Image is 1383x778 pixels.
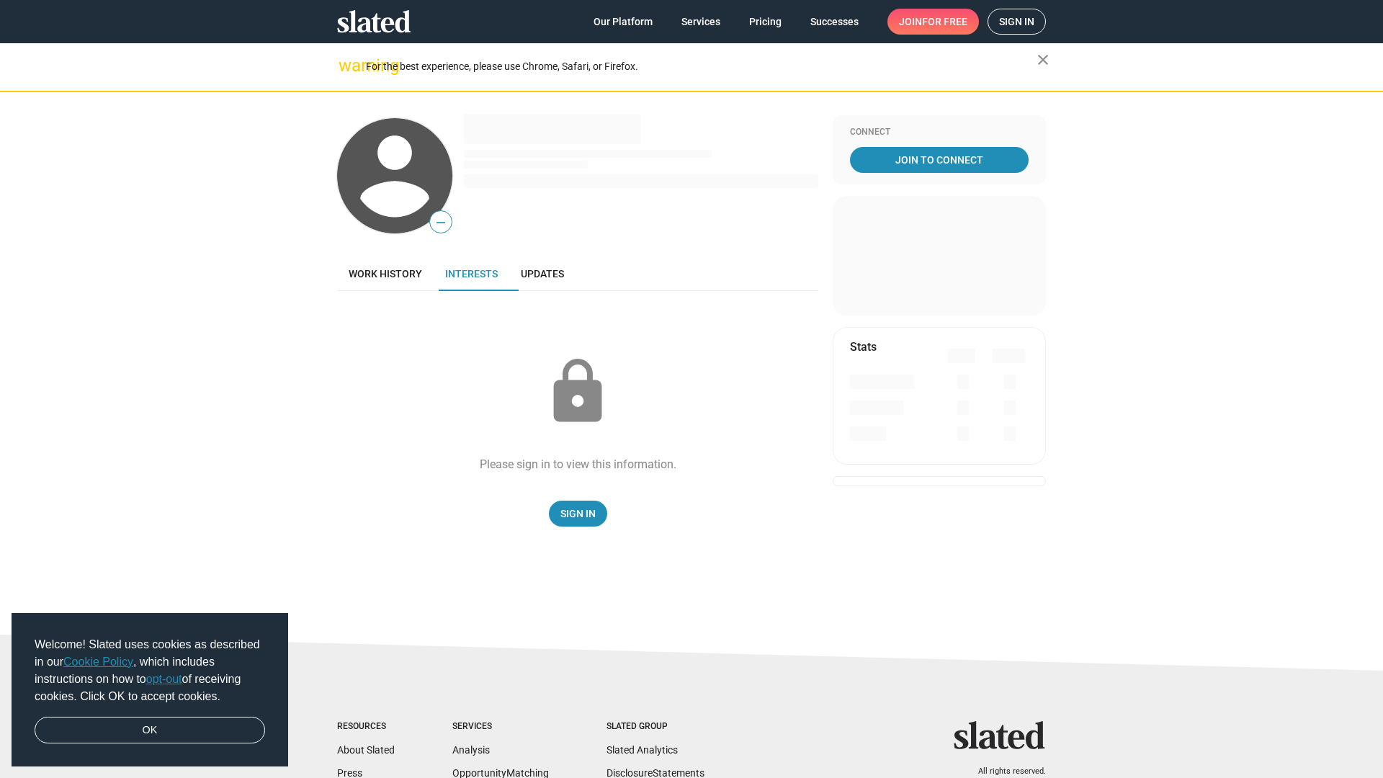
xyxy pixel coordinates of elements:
a: Sign in [988,9,1046,35]
a: About Slated [337,744,395,756]
div: Connect [850,127,1029,138]
span: Sign in [999,9,1034,34]
span: Work history [349,268,422,280]
mat-card-title: Stats [850,339,877,354]
span: — [430,213,452,232]
a: Successes [799,9,870,35]
div: Services [452,721,549,733]
span: Welcome! Slated uses cookies as described in our , which includes instructions on how to of recei... [35,636,265,705]
a: dismiss cookie message [35,717,265,744]
div: Resources [337,721,395,733]
a: Our Platform [582,9,664,35]
mat-icon: lock [542,356,614,428]
span: Successes [810,9,859,35]
a: Slated Analytics [607,744,678,756]
a: Pricing [738,9,793,35]
a: opt-out [146,673,182,685]
span: Updates [521,268,564,280]
a: Cookie Policy [63,656,133,668]
span: Join [899,9,967,35]
div: Please sign in to view this information. [480,457,676,472]
a: Interests [434,256,509,291]
div: Slated Group [607,721,704,733]
a: Sign In [549,501,607,527]
div: cookieconsent [12,613,288,767]
span: Pricing [749,9,782,35]
span: Interests [445,268,498,280]
mat-icon: warning [339,57,356,74]
a: Services [670,9,732,35]
span: Services [681,9,720,35]
a: Work history [337,256,434,291]
span: Sign In [560,501,596,527]
a: Joinfor free [887,9,979,35]
span: for free [922,9,967,35]
span: Our Platform [594,9,653,35]
a: Updates [509,256,576,291]
a: Join To Connect [850,147,1029,173]
span: Join To Connect [853,147,1026,173]
div: For the best experience, please use Chrome, Safari, or Firefox. [366,57,1037,76]
mat-icon: close [1034,51,1052,68]
a: Analysis [452,744,490,756]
